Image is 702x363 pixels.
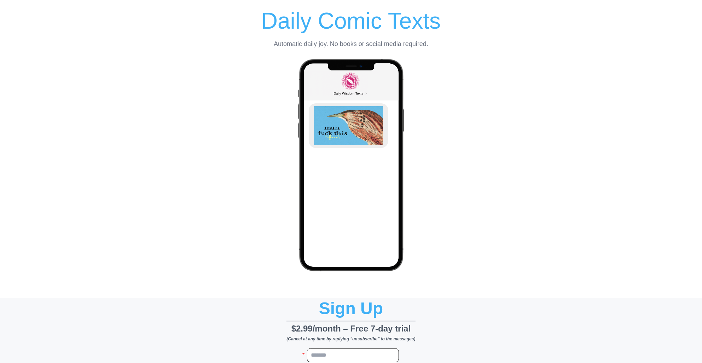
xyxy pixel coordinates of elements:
img: 3028649188b63bf83fbc13caa0a621043bedcf2b.jpg [314,106,383,145]
i: (Cancel at any time by replying "unsubscribe" to the messages) [286,336,415,341]
span: Sign Up [319,299,383,318]
p: Automatic daily joy. No books or social media required. [11,39,691,49]
p: Daily Comic Texts [11,3,691,39]
div: $2.99/month – Free 7-day trial [286,321,415,335]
